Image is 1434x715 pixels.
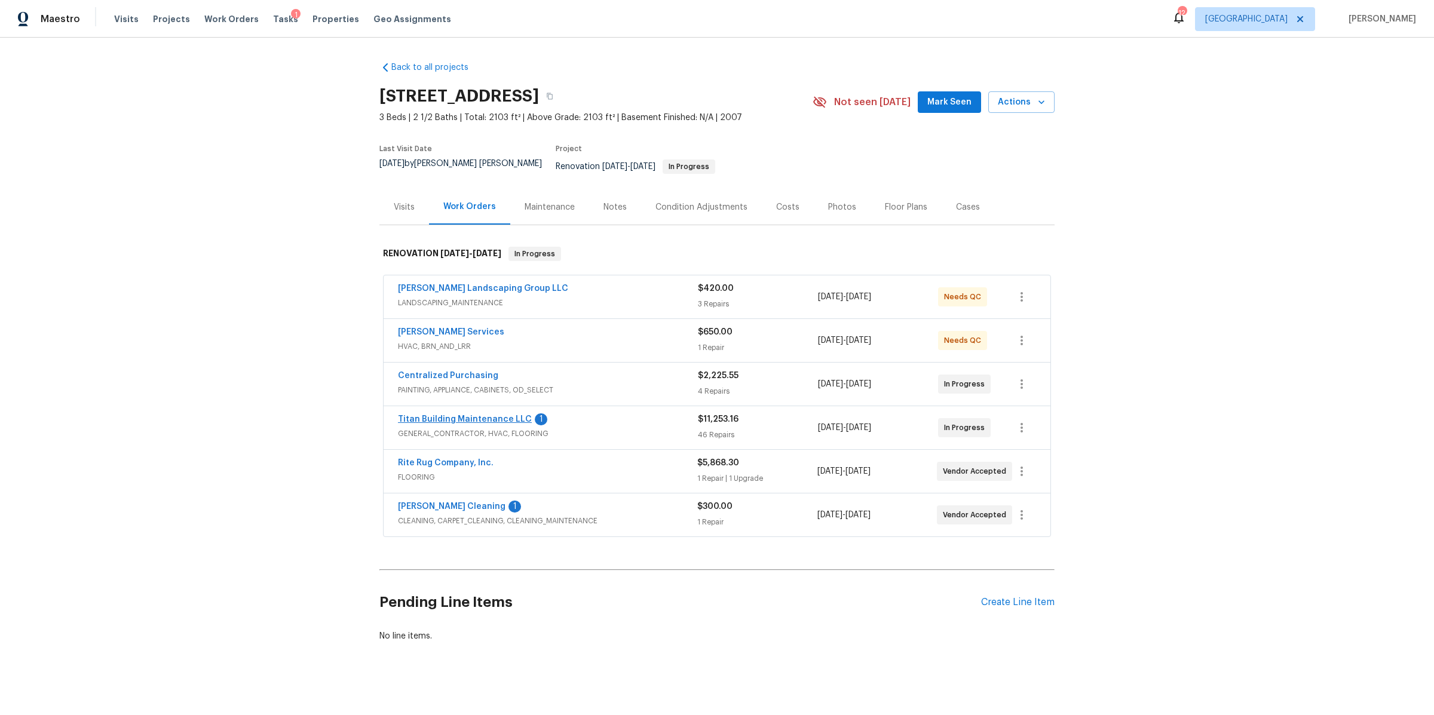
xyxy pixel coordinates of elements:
span: Not seen [DATE] [834,96,911,108]
div: 1 Repair | 1 Upgrade [697,472,817,484]
span: - [818,335,871,346]
span: [DATE] [817,511,842,519]
span: In Progress [944,422,989,434]
a: [PERSON_NAME] Cleaning [398,502,505,511]
div: 1 Repair [698,342,818,354]
span: Needs QC [944,335,986,346]
span: PAINTING, APPLIANCE, CABINETS, OD_SELECT [398,384,698,396]
a: Centralized Purchasing [398,372,498,380]
div: Create Line Item [981,597,1055,608]
span: - [818,291,871,303]
span: [DATE] [846,336,871,345]
span: [DATE] [846,293,871,301]
span: 3 Beds | 2 1/2 Baths | Total: 2103 ft² | Above Grade: 2103 ft² | Basement Finished: N/A | 2007 [379,112,813,124]
div: Notes [603,201,627,213]
span: In Progress [664,163,714,170]
div: 4 Repairs [698,385,818,397]
span: Tasks [273,15,298,23]
span: [GEOGRAPHIC_DATA] [1205,13,1288,25]
div: 3 Repairs [698,298,818,310]
span: Last Visit Date [379,145,432,152]
span: [DATE] [817,467,842,475]
h2: Pending Line Items [379,575,981,630]
h6: RENOVATION [383,247,501,261]
span: LANDSCAPING_MAINTENANCE [398,297,698,309]
div: Costs [776,201,799,213]
span: $2,225.55 [698,372,739,380]
span: [DATE] [818,336,843,345]
div: 46 Repairs [698,429,818,441]
div: Floor Plans [885,201,927,213]
span: Mark Seen [927,95,972,110]
span: In Progress [510,248,560,260]
span: Needs QC [944,291,986,303]
span: $11,253.16 [698,415,739,424]
span: GENERAL_CONTRACTOR, HVAC, FLOORING [398,428,698,440]
span: - [818,422,871,434]
a: [PERSON_NAME] Landscaping Group LLC [398,284,568,293]
div: 1 [535,413,547,425]
span: Vendor Accepted [943,465,1011,477]
button: Mark Seen [918,91,981,113]
span: Actions [998,95,1045,110]
span: $5,868.30 [697,459,739,467]
span: [DATE] [818,424,843,432]
span: [DATE] [818,293,843,301]
span: Visits [114,13,139,25]
a: Rite Rug Company, Inc. [398,459,494,467]
span: - [817,465,871,477]
span: - [817,509,871,521]
span: [DATE] [473,249,501,257]
span: HVAC, BRN_AND_LRR [398,340,698,352]
div: Maintenance [525,201,575,213]
span: $420.00 [698,284,734,293]
span: [DATE] [379,159,405,168]
div: No line items. [379,630,1055,642]
div: Visits [394,201,415,213]
span: [DATE] [846,380,871,388]
a: Titan Building Maintenance LLC [398,415,532,424]
button: Copy Address [539,85,560,107]
div: Photos [828,201,856,213]
div: by [PERSON_NAME] [PERSON_NAME] [379,159,556,182]
span: CLEANING, CARPET_CLEANING, CLEANING_MAINTENANCE [398,515,697,527]
span: Geo Assignments [373,13,451,25]
span: [PERSON_NAME] [1344,13,1416,25]
div: 1 [291,9,301,21]
span: FLOORING [398,471,697,483]
span: $300.00 [697,502,733,511]
span: [DATE] [818,380,843,388]
span: [DATE] [630,162,655,171]
span: [DATE] [845,467,871,475]
span: - [818,378,871,390]
span: Work Orders [204,13,259,25]
span: - [602,162,655,171]
span: Properties [312,13,359,25]
span: Maestro [41,13,80,25]
span: Vendor Accepted [943,509,1011,521]
span: [DATE] [845,511,871,519]
div: Work Orders [443,201,496,213]
span: In Progress [944,378,989,390]
span: [DATE] [602,162,627,171]
div: Condition Adjustments [655,201,747,213]
button: Actions [988,91,1055,113]
span: Renovation [556,162,715,171]
span: $650.00 [698,328,733,336]
span: Project [556,145,582,152]
span: [DATE] [440,249,469,257]
div: 12 [1178,7,1186,19]
div: RENOVATION [DATE]-[DATE]In Progress [379,235,1055,273]
div: Cases [956,201,980,213]
div: 1 Repair [697,516,817,528]
div: 1 [508,501,521,513]
span: - [440,249,501,257]
span: Projects [153,13,190,25]
a: Back to all projects [379,62,494,73]
a: [PERSON_NAME] Services [398,328,504,336]
span: [DATE] [846,424,871,432]
h2: [STREET_ADDRESS] [379,90,539,102]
